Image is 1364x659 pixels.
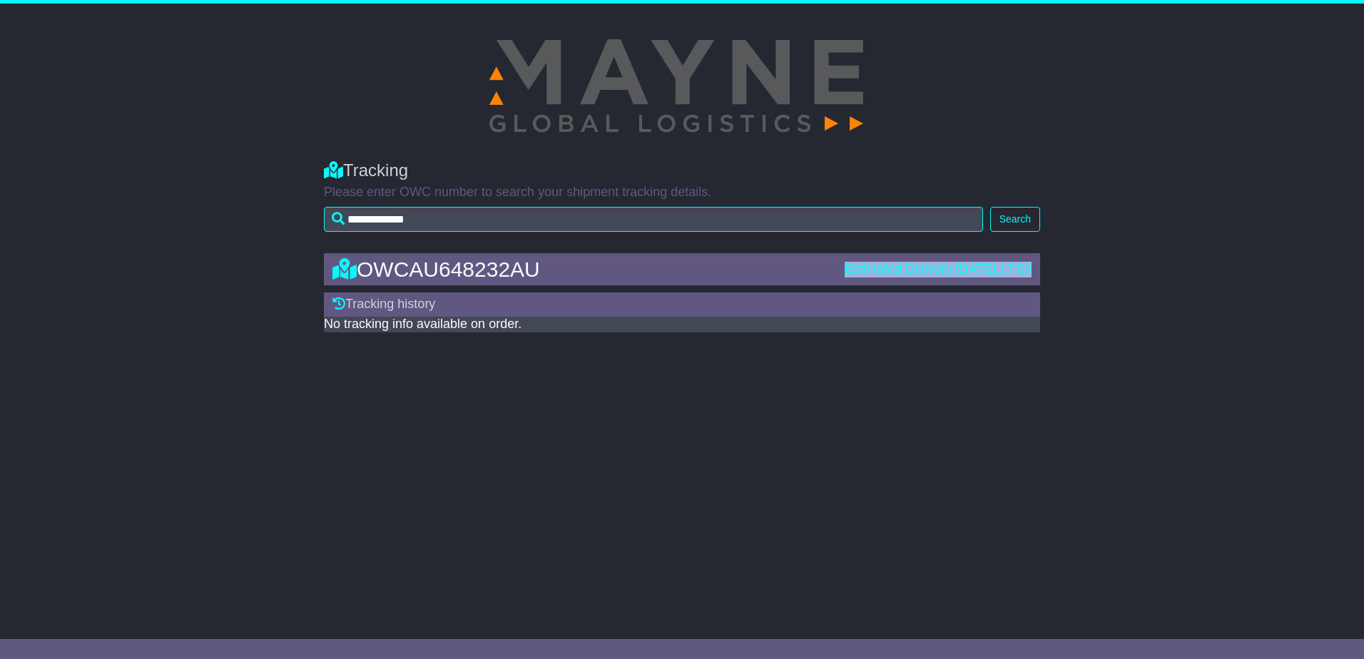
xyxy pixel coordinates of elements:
div: Estimated Delivery [DATE] 17:00 [845,262,1032,277]
div: Tracking history [324,292,1040,317]
img: GetCustomerLogo [484,25,880,146]
div: OWCAU648232AU [325,257,838,281]
button: Search [990,207,1040,232]
div: Tracking [324,160,1040,181]
p: Please enter OWC number to search your shipment tracking details. [324,185,1040,200]
div: No tracking info available on order. [324,317,1040,332]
